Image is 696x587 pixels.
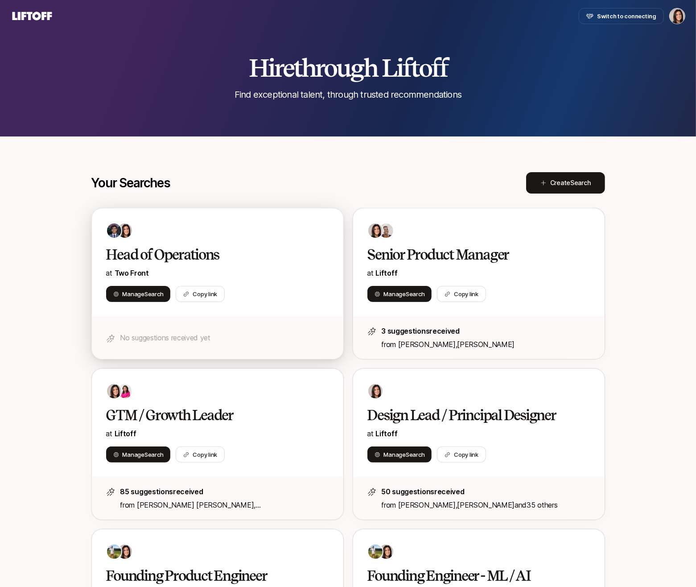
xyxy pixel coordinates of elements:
p: 50 suggestions received [382,486,590,497]
p: at [106,267,329,279]
button: ManageSearch [367,286,432,302]
img: star-icon [106,334,115,343]
h2: Head of Operations [106,246,310,264]
img: star-icon [367,488,376,496]
span: Create [550,178,591,188]
span: [PERSON_NAME] [398,340,456,349]
img: 23676b67_9673_43bb_8dff_2aeac9933bfb.jpg [107,545,121,559]
img: 71d7b91d_d7cb_43b4_a7ea_a9b2f2cc6e03.jpg [118,545,132,559]
img: 71d7b91d_d7cb_43b4_a7ea_a9b2f2cc6e03.jpg [107,384,121,398]
h2: Senior Product Manager [367,246,572,264]
span: Manage [384,289,425,298]
p: 85 suggestions received [120,486,329,497]
h2: Hire [249,54,448,81]
button: Copy link [437,446,486,463]
span: Manage [123,289,164,298]
p: No suggestions received yet [120,332,329,343]
p: from [382,339,590,350]
img: star-icon [106,488,115,496]
span: Search [570,179,590,186]
img: 71d7b91d_d7cb_43b4_a7ea_a9b2f2cc6e03.jpg [368,223,383,238]
span: Search [144,451,163,458]
span: through Liftoff [293,53,447,83]
p: at [106,428,329,439]
img: Eleanor Morgan [670,8,685,24]
span: Search [406,451,424,458]
button: Eleanor Morgan [669,8,685,24]
img: 4640b0e7_2b03_4c4f_be34_fa460c2e5c38.jpg [107,223,121,238]
span: Search [144,290,163,298]
span: [PERSON_NAME] [PERSON_NAME] [137,500,254,509]
p: Your Searches [91,176,170,190]
span: 35 others [527,500,557,509]
p: at [367,428,590,439]
h2: GTM / Growth Leader [106,406,310,424]
button: ManageSearch [106,286,171,302]
img: 71d7b91d_d7cb_43b4_a7ea_a9b2f2cc6e03.jpg [368,384,383,398]
a: Liftoff [115,429,136,438]
button: Copy link [176,286,225,302]
img: 23676b67_9673_43bb_8dff_2aeac9933bfb.jpg [368,545,383,559]
p: from [382,499,590,511]
h2: Design Lead / Principal Designer [367,406,572,424]
img: 9e09e871_5697_442b_ae6e_b16e3f6458f8.jpg [118,384,132,398]
span: Manage [384,450,425,459]
span: and [515,500,557,509]
button: ManageSearch [106,446,171,463]
p: 3 suggestions received [382,325,590,337]
h2: Founding Product Engineer [106,567,310,585]
button: Copy link [176,446,225,463]
a: Two Front [115,269,149,277]
span: Manage [123,450,164,459]
button: Switch to connecting [579,8,664,24]
span: Search [406,290,424,298]
button: ManageSearch [367,446,432,463]
span: [PERSON_NAME] [457,340,515,349]
span: Switch to connecting [597,12,656,21]
span: Liftoff [376,269,398,277]
span: , [456,340,515,349]
span: [PERSON_NAME] [398,500,456,509]
span: [PERSON_NAME] [457,500,515,509]
img: dbb69939_042d_44fe_bb10_75f74df84f7f.jpg [379,223,393,238]
span: , [456,500,515,509]
p: Find exceptional talent, through trusted recommendations [235,88,461,101]
img: 71d7b91d_d7cb_43b4_a7ea_a9b2f2cc6e03.jpg [379,545,393,559]
p: from [120,499,329,511]
p: at [367,267,590,279]
button: Copy link [437,286,486,302]
img: star-icon [367,327,376,336]
img: 71d7b91d_d7cb_43b4_a7ea_a9b2f2cc6e03.jpg [118,223,132,238]
button: CreateSearch [526,172,605,194]
a: Liftoff [376,429,398,438]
